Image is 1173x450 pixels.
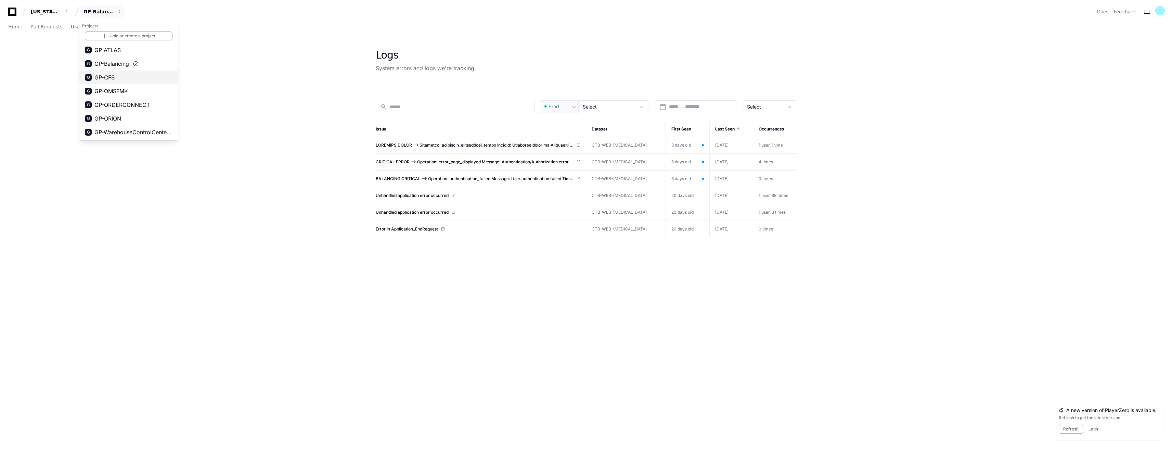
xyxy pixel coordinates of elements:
a: Unhandled application error occurred [376,210,580,215]
span: GP-Balancing [94,60,129,68]
span: First Seen [671,126,691,132]
button: Feedback [1114,8,1136,15]
span: CRITICAL ERROR --> Operation: error_page_displayed Message: Authentication/Authorization error pa... [376,159,573,165]
td: 20 days old [666,221,709,237]
a: Pull Requests [30,19,62,35]
td: [DATE] [710,204,753,221]
th: Issue [376,122,586,137]
span: Error in Application_EndRequest [376,226,438,232]
td: CTB-WEB-[MEDICAL_DATA] [586,221,666,238]
div: System errors and logs we're tracking. [376,64,476,72]
span: Unhandled application error occurred [376,210,449,215]
td: [DATE] [710,154,753,171]
td: 6 days old [666,171,709,187]
td: 6 days old [666,154,709,170]
span: A new version of PlayerZero is available. [1066,407,1157,414]
div: G [85,47,92,53]
div: G [85,115,92,122]
th: Occurrences [753,122,797,137]
span: 4 times [759,159,773,164]
span: GP-ORDERCONNECT [94,101,150,109]
span: Select [583,104,597,110]
td: 20 days old [666,204,709,221]
a: CRITICAL ERROR --> Operation: error_page_displayed Message: Authentication/Authorization error pa... [376,159,580,165]
span: Last Seen [715,126,735,132]
span: Unhandled application error occurred [376,193,449,198]
span: 1 user, 98 times [759,193,788,198]
span: Select [747,104,761,110]
mat-icon: search [380,103,387,110]
span: 0 times [759,176,773,181]
a: Join or create a project [85,32,172,40]
div: [US_STATE] Pacific [31,8,60,15]
span: 0 times [759,226,773,232]
td: [DATE] [710,221,753,238]
div: GP-Balancing [83,8,113,15]
div: [US_STATE] Pacific [79,19,178,140]
a: Home [8,19,22,35]
div: G [85,60,92,67]
span: GP-CFS [94,73,115,82]
td: CTB-WEB-[MEDICAL_DATA] [586,171,666,187]
button: [US_STATE] Pacific [28,5,72,18]
span: GP-ORION [94,114,121,123]
a: Unhandled application error occurred [376,193,580,198]
span: BALANCING CRITICAL --> Operation: authentication_failed Message: User authentication failed Times... [376,176,573,182]
mat-icon: calendar_today [659,103,666,110]
div: Refresh to get the latest version. [1059,415,1157,421]
a: BALANCING CRITICAL --> Operation: authentication_failed Message: User authentication failed Times... [376,176,580,182]
span: 1 user, 1 time [759,142,783,148]
td: CTB-WEB-[MEDICAL_DATA] [586,137,666,154]
div: G [85,101,92,108]
td: CTB-WEB-[MEDICAL_DATA] [586,204,666,221]
span: GP-WarehouseControlCenterWCC) [94,128,172,136]
span: Users [71,25,84,29]
a: Docs [1097,8,1108,15]
td: 20 days old [666,187,709,204]
span: LOREMIPS DOLOR --> Sitametco: adipiscin_elitseddoei_tempo Incidid: Utlaboree dolor ma Aliquaeni a... [376,142,573,148]
td: [DATE] [710,187,753,204]
span: 1 user, 3 times [759,210,786,215]
div: G [85,129,92,136]
span: GP-ATLAS [94,46,121,54]
td: [DATE] [710,171,753,187]
div: G [85,74,92,81]
span: Prod [549,103,559,110]
span: Pull Requests [30,25,62,29]
button: GP-Balancing [81,5,125,18]
td: [DATE] [710,137,753,154]
button: Open calendar [659,103,666,110]
span: GP-OMSFMK [94,87,128,95]
h1: Projects [79,21,178,32]
div: G [85,88,92,95]
div: Logs [376,49,476,61]
th: Dataset [586,122,666,137]
a: Users [71,19,84,35]
td: CTB-WEB-[MEDICAL_DATA] [586,154,666,171]
span: – [681,103,684,110]
td: 3 days old [666,137,709,153]
button: Later [1088,426,1099,432]
a: LOREMIPS DOLOR --> Sitametco: adipiscin_elitseddoei_tempo Incidid: Utlaboree dolor ma Aliquaeni a... [376,142,580,148]
td: CTB-WEB-[MEDICAL_DATA] [586,187,666,204]
button: Refresh [1059,425,1083,434]
a: Error in Application_EndRequest [376,226,580,232]
span: Home [8,25,22,29]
